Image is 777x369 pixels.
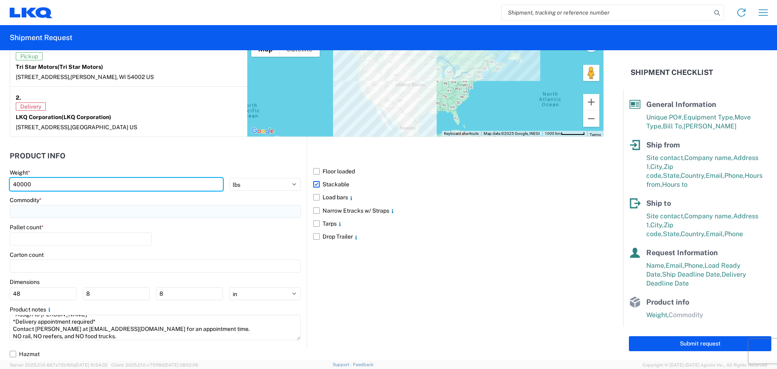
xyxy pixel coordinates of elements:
[57,64,103,70] span: (Tri Star Motors)
[111,363,198,367] span: Client: 2025.21.0-c751f8d
[444,131,479,137] button: Keyboard shortcuts
[542,131,587,137] button: Map Scale: 1000 km per 55 pixels
[684,154,733,162] span: Company name,
[646,311,669,319] span: Weight,
[669,311,703,319] span: Commodity
[650,221,664,229] span: City,
[663,122,684,130] span: Bill To,
[629,336,771,351] button: Submit request
[646,113,684,121] span: Unique PO#,
[10,196,42,204] label: Commodity
[75,363,108,367] span: [DATE] 10:54:32
[681,172,706,179] span: Country,
[249,126,276,137] a: Open this area in Google Maps (opens a new window)
[70,74,154,80] span: [PERSON_NAME], WI 54002 US
[643,361,767,369] span: Copyright © [DATE]-[DATE] Agistix Inc., All Rights Reserved
[663,230,681,238] span: State,
[16,74,70,80] span: [STREET_ADDRESS],
[590,132,601,137] a: Terms
[646,262,666,269] span: Name,
[70,124,137,130] span: [GEOGRAPHIC_DATA] US
[583,94,599,110] button: Zoom in
[62,114,111,120] span: (LKQ Corporation)
[10,251,44,258] label: Carton count
[164,363,198,367] span: [DATE] 08:02:06
[583,65,599,81] button: Drag Pegman onto the map to open Street View
[646,154,684,162] span: Site contact,
[10,33,72,43] h2: Shipment Request
[706,230,724,238] span: Email,
[156,287,223,300] input: H
[10,287,76,300] input: L
[545,131,561,136] span: 1000 km
[663,172,681,179] span: State,
[650,163,664,171] span: City,
[16,92,21,102] strong: 2.
[10,169,30,176] label: Weight
[724,172,745,179] span: Phone,
[724,230,743,238] span: Phone
[16,124,70,130] span: [STREET_ADDRESS],
[313,217,604,230] label: Tarps
[666,262,684,269] span: Email,
[502,5,711,20] input: Shipment, tracking or reference number
[16,64,103,70] strong: Tri Star Motors
[10,152,66,160] h2: Product Info
[10,224,44,231] label: Pallet count
[684,262,705,269] span: Phone,
[662,271,722,278] span: Ship Deadline Date,
[249,126,276,137] img: Google
[706,172,724,179] span: Email,
[10,306,53,313] label: Product notes
[10,348,604,360] label: Hazmat
[16,102,46,111] span: Delivery
[684,122,737,130] span: [PERSON_NAME]
[646,248,718,257] span: Request Information
[484,131,540,136] span: Map data ©2025 Google, INEGI
[313,191,604,204] label: Load bars
[631,68,713,77] h2: Shipment Checklist
[684,113,735,121] span: Equipment Type,
[313,204,604,217] label: Narrow Etracks w/ Straps
[10,278,40,286] label: Dimensions
[313,165,604,178] label: Floor loaded
[684,212,733,220] span: Company name,
[646,141,680,149] span: Ship from
[583,111,599,127] button: Zoom out
[10,363,108,367] span: Server: 2025.21.0-667a72bf6fa
[353,362,374,367] a: Feedback
[681,230,706,238] span: Country,
[83,287,150,300] input: W
[313,178,604,191] label: Stackable
[313,230,604,243] label: Drop Trailer
[646,199,671,207] span: Ship to
[333,362,353,367] a: Support
[646,298,689,306] span: Product info
[646,100,716,109] span: General Information
[646,212,684,220] span: Site contact,
[16,114,111,120] strong: LKQ Corporation
[662,181,688,188] span: Hours to
[16,52,42,60] span: Pickup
